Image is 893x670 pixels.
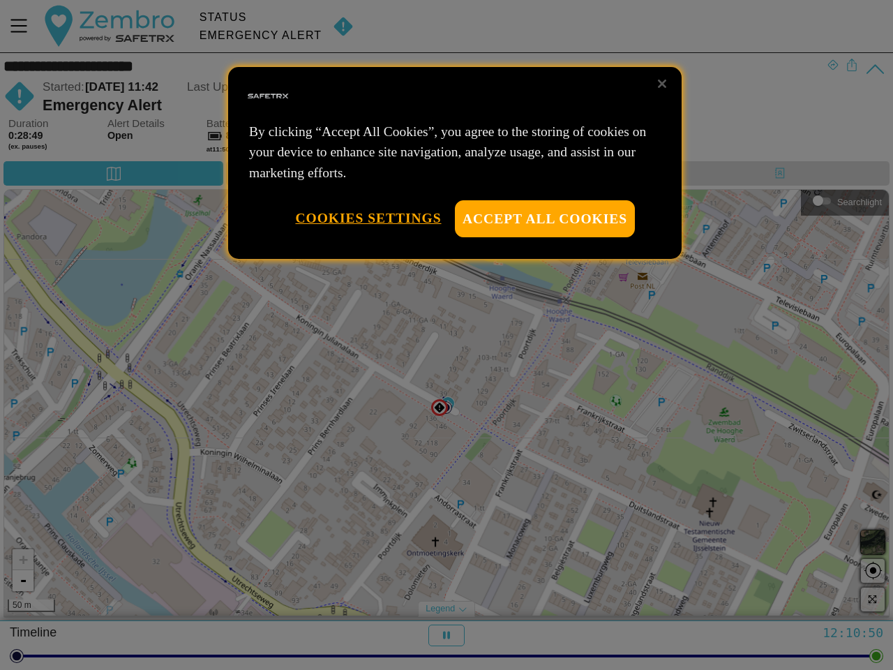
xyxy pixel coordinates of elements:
button: Close [647,68,677,99]
button: Accept All Cookies [455,200,635,237]
p: By clicking “Accept All Cookies”, you agree to the storing of cookies on your device to enhance s... [249,121,661,183]
img: Safe Tracks [246,74,290,119]
button: Cookies Settings [295,200,441,236]
div: Privacy [228,67,682,259]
